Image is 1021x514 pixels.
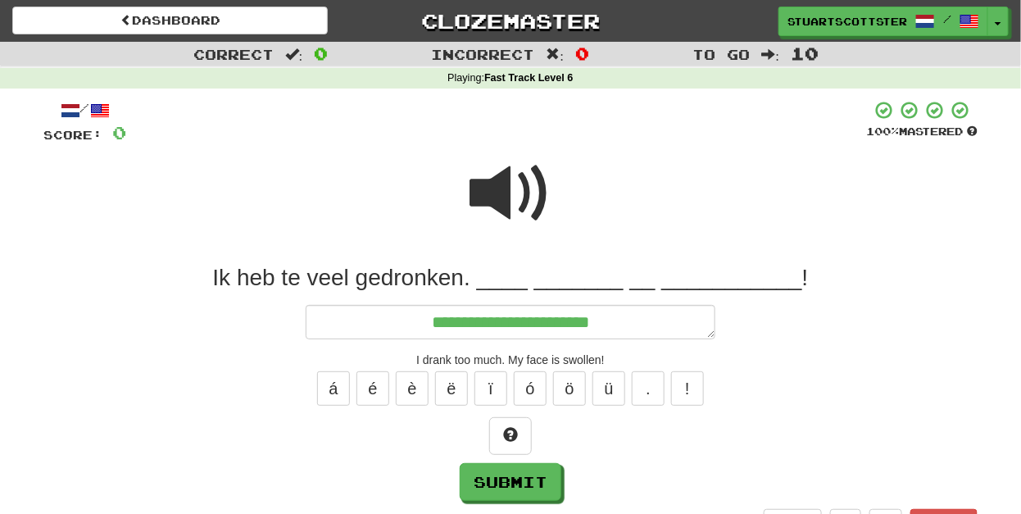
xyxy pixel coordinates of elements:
a: stuartscottster / [778,7,988,36]
span: Score: [43,128,102,142]
button: ó [514,371,547,406]
span: 0 [112,122,126,143]
button: ü [592,371,625,406]
div: I drank too much. My face is swollen! [43,352,978,368]
span: : [762,48,780,61]
span: 0 [314,43,328,63]
button: é [356,371,389,406]
button: ï [474,371,507,406]
button: á [317,371,350,406]
span: To go [693,46,751,62]
a: Clozemaster [352,7,668,35]
button: . [632,371,665,406]
span: Correct [193,46,274,62]
div: Mastered [866,125,978,139]
span: stuartscottster [787,14,907,29]
strong: Fast Track Level 6 [484,72,574,84]
span: 0 [575,43,589,63]
span: 10 [791,43,819,63]
span: 100 % [866,125,899,138]
button: ö [553,371,586,406]
a: Dashboard [12,7,328,34]
button: ë [435,371,468,406]
div: Ik heb te veel gedronken. ____ _______ __ ___________! [43,263,978,293]
button: è [396,371,429,406]
button: Hint! [489,417,532,455]
div: / [43,100,126,121]
span: : [285,48,303,61]
span: / [943,13,951,25]
span: : [547,48,565,61]
button: Submit [460,463,561,501]
button: ! [671,371,704,406]
span: Incorrect [432,46,535,62]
